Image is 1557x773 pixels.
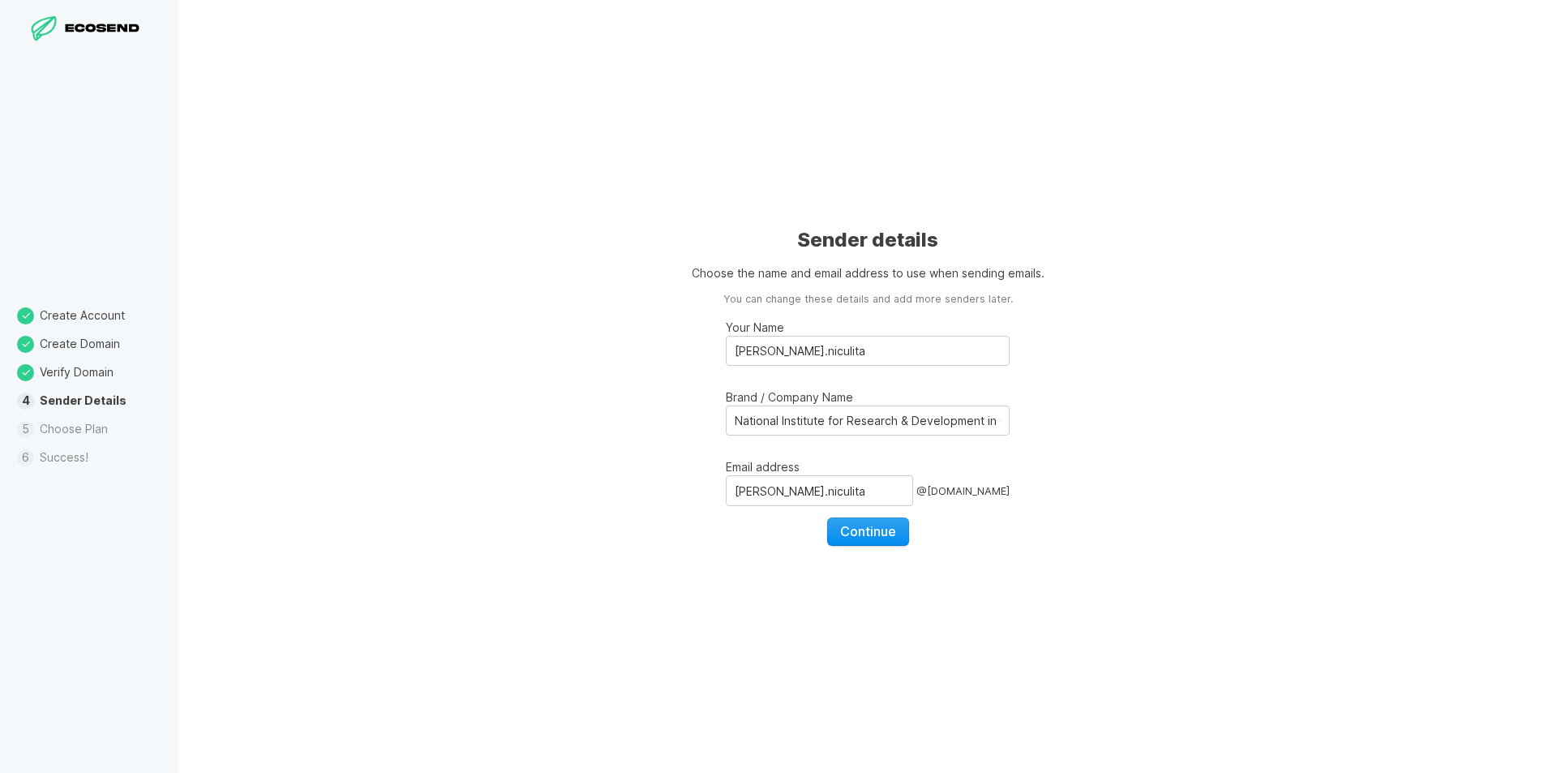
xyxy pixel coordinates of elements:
p: Email address [726,458,1010,475]
button: Continue [827,517,909,545]
p: Brand / Company Name [726,389,1010,406]
p: Choose the name and email address to use when sending emails. [692,264,1044,281]
span: Continue [840,523,896,539]
h1: Sender details [797,227,938,253]
div: @ [DOMAIN_NAME] [916,475,1010,506]
aside: You can change these details and add more senders later. [723,292,1013,307]
input: Your Name [726,336,1010,366]
input: Brand / Company Name [726,406,1010,436]
input: Email address@[DOMAIN_NAME] [726,475,913,506]
p: Your Name [726,319,1010,336]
